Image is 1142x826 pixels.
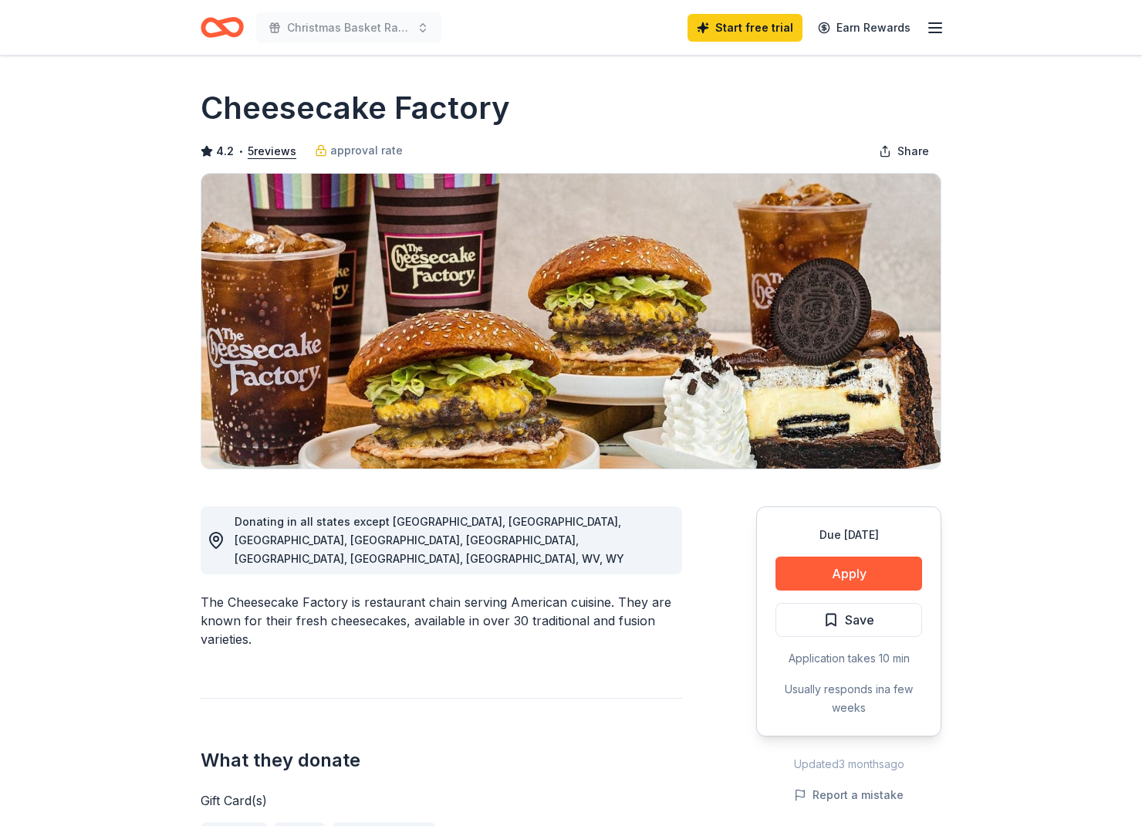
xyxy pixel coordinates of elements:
img: Image for Cheesecake Factory [201,174,941,469]
span: • [238,145,244,157]
span: 4.2 [216,142,234,161]
button: Apply [775,557,922,591]
div: Usually responds in a few weeks [775,680,922,717]
span: Donating in all states except [GEOGRAPHIC_DATA], [GEOGRAPHIC_DATA], [GEOGRAPHIC_DATA], [GEOGRAPHI... [235,515,624,565]
span: Share [897,142,929,161]
button: Save [775,603,922,637]
a: Start free trial [688,14,802,42]
span: Christmas Basket Raffle [287,19,411,37]
button: Christmas Basket Raffle [256,12,441,43]
div: Updated 3 months ago [756,755,941,774]
div: Due [DATE] [775,526,922,544]
a: approval rate [315,141,403,160]
button: Report a mistake [794,786,904,804]
h2: What they donate [201,748,682,773]
span: Save [845,610,874,630]
button: Share [867,136,941,167]
div: Gift Card(s) [201,791,682,810]
h1: Cheesecake Factory [201,86,510,130]
span: approval rate [330,141,403,160]
div: Application takes 10 min [775,649,922,668]
a: Home [201,9,244,46]
div: The Cheesecake Factory is restaurant chain serving American cuisine. They are known for their fre... [201,593,682,648]
button: 5reviews [248,142,296,161]
a: Earn Rewards [809,14,920,42]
